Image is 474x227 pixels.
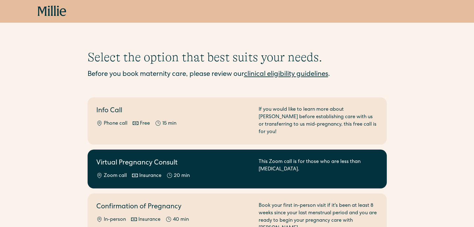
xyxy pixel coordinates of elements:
div: 20 min [174,172,190,180]
div: 40 min [173,216,189,224]
div: Insurance [138,216,160,224]
a: clinical eligibility guidelines [244,71,328,78]
div: Phone call [104,120,127,127]
h1: Select the option that best suits your needs. [88,50,387,65]
a: Info CallPhone callFree15 minIf you would like to learn more about [PERSON_NAME] before establish... [88,97,387,145]
h2: Info Call [96,106,251,116]
a: Virtual Pregnancy ConsultZoom callInsurance20 minThis Zoom call is for those who are less than [M... [88,150,387,188]
div: 15 min [162,120,176,127]
div: This Zoom call is for those who are less than [MEDICAL_DATA]. [259,158,378,180]
div: Insurance [139,172,161,180]
div: Zoom call [104,172,127,180]
h2: Confirmation of Pregnancy [96,202,251,212]
div: If you would like to learn more about [PERSON_NAME] before establishing care with us or transferr... [259,106,378,136]
h2: Virtual Pregnancy Consult [96,158,251,169]
div: In-person [104,216,126,224]
div: Free [140,120,150,127]
div: Before you book maternity care, please review our . [88,70,387,80]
